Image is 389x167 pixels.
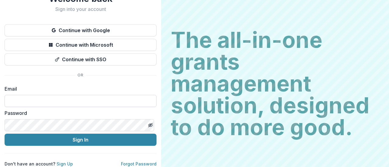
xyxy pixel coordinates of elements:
[5,24,157,36] button: Continue with Google
[5,6,157,12] h2: Sign into your account
[146,120,155,130] button: Toggle password visibility
[5,39,157,51] button: Continue with Microsoft
[5,85,153,92] label: Email
[121,161,157,166] a: Forgot Password
[5,134,157,146] button: Sign In
[57,161,73,166] a: Sign Up
[5,53,157,65] button: Continue with SSO
[5,161,73,167] p: Don't have an account?
[5,109,153,117] label: Password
